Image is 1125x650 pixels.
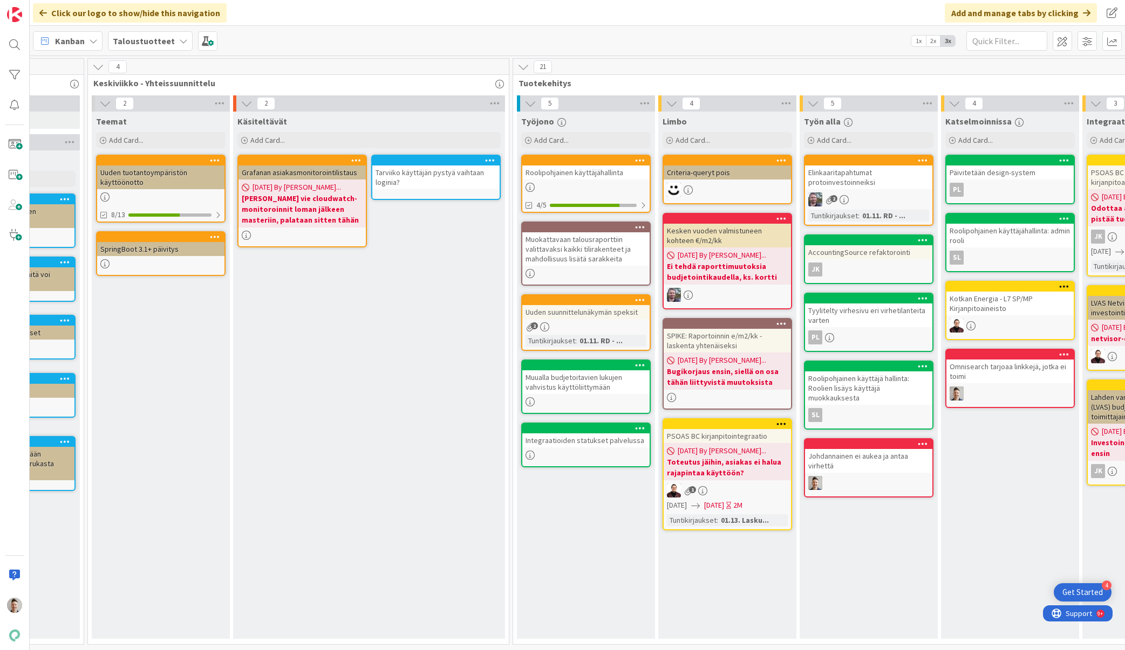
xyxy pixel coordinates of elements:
img: TN [950,386,964,400]
img: avatar [7,628,22,643]
div: Johdannainen ei aukea ja antaa virhettä [805,449,932,473]
a: Päivitetään design-systemPL [945,155,1075,204]
span: Add Card... [817,135,851,145]
a: Roolipohjainen käyttäjähallinta: admin roolisl [945,213,1075,272]
div: sl [805,408,932,422]
div: Omnisearch tarjoaa linkkejä, jotka ei toimi [946,359,1074,383]
span: Limbo [663,116,687,127]
span: Add Card... [958,135,993,145]
a: Tarviiko käyttäjän pystyä vaihtaan loginia? [371,155,501,200]
img: TK [667,288,681,302]
span: 3x [940,36,955,46]
span: Keskiviikko - Yhteissuunnittelu [93,78,495,88]
div: SPIKE: Raportoinnin e/m2/kk -laskenta yhtenäiseksi [664,329,791,352]
div: Get Started [1062,587,1103,598]
div: Elinkaaritapahtumat protoinvestoinneiksi [805,165,932,189]
a: Uuden tuotantoympäristön käyttöönotto8/13 [96,155,226,223]
span: [DATE] [704,500,724,511]
img: AA [667,483,681,497]
div: AccountingSource refaktorointi [805,245,932,259]
a: Muualla budjetoitavien lukujen vahvistus käyttöliittymään [521,359,651,414]
div: Tuntikirjaukset [667,514,717,526]
a: AccountingSource refaktorointiJK [804,234,933,284]
span: 2 [115,97,134,110]
div: Kotkan Energia - L7 SP/MP Kirjanpitoaineisto [946,292,1074,315]
span: 5 [823,97,842,110]
span: Support [23,2,49,15]
div: sl [950,251,964,265]
div: Grafanan asiakasmonitorointilistaus [238,156,366,179]
div: Tyylitelty virhesivu eri virhetilanteita varten [805,294,932,327]
div: Grafanan asiakasmonitorointilistaus [238,165,366,179]
span: : [575,335,577,347]
span: [DATE] By [PERSON_NAME]... [678,445,766,457]
div: Elinkaaritapahtumat protoinvestoinneiksi [805,156,932,189]
div: 01.11. RD - ... [860,210,908,222]
span: 2 [531,322,538,329]
span: 5 [541,97,559,110]
b: Toteutus jäihin, asiakas ei halua rajapintaa käyttöön? [667,457,788,478]
span: 21 [534,60,552,73]
div: TN [805,476,932,490]
span: 2 [257,97,275,110]
img: AA [1091,349,1105,363]
b: Bugikorjaus ensin, siellä on osa tähän liittyvistä muutoksista [667,366,788,388]
a: Grafanan asiakasmonitorointilistaus[DATE] By [PERSON_NAME]...[PERSON_NAME] vie cloudwatch-monitor... [237,155,367,247]
div: Roolipohjainen käyttäjähallinta: admin rooli [946,214,1074,247]
div: Tuntikirjaukset [526,335,575,347]
span: [DATE] By [PERSON_NAME]... [678,250,766,261]
div: sl [946,251,1074,265]
div: Criteria-queryt pois [664,165,791,179]
div: SpringBoot 3.1+ päivitys [97,242,224,256]
div: PSOAS BC kirjanpitointegraatio [664,419,791,443]
div: PL [805,330,932,344]
div: Kesken vuoden valmistuneen kohteen €/m2/kk [664,224,791,247]
div: JK [805,262,932,276]
span: 3 [1106,97,1124,110]
img: TN [808,476,822,490]
span: Kanban [55,34,85,47]
div: Tuntikirjaukset [808,210,858,222]
span: Teemat [96,116,127,127]
span: Add Card... [534,135,569,145]
div: 01.11. RD - ... [577,335,625,347]
span: Add Card... [109,135,144,145]
div: JK [808,262,822,276]
div: TN [946,386,1074,400]
div: Click our logo to show/hide this navigation [33,3,227,23]
img: TN [7,598,22,613]
span: Työjono [521,116,554,127]
span: 4 [682,97,700,110]
div: Integraatioiden statukset palvelussa [522,433,650,447]
div: SPIKE: Raportoinnin e/m2/kk -laskenta yhtenäiseksi [664,319,791,352]
div: AA [664,483,791,497]
div: Muokattavaan talousraporttiin valittavaksi kaikki tilirakenteet ja mahdollisuus lisätä sarakkeita [522,223,650,266]
div: Omnisearch tarjoaa linkkejä, jotka ei toimi [946,350,1074,383]
span: [DATE] [667,500,687,511]
img: MH [667,183,681,197]
div: SpringBoot 3.1+ päivitys [97,232,224,256]
div: Kesken vuoden valmistuneen kohteen €/m2/kk [664,214,791,247]
b: Ei tehdä raporttimuutoksia budjetointikaudella, ks. kortti [667,261,788,282]
div: 2M [733,500,742,511]
div: Roolipohjainen käyttäjähallinta [522,165,650,179]
div: Uuden tuotantoympäristön käyttöönotto [97,165,224,189]
span: [DATE] By [PERSON_NAME]... [253,182,341,193]
div: Roolipohjainen käyttäjä hallinta: Roolien lisäys käyttäjä muokkauksesta [805,371,932,405]
a: Uuden suunnittelunäkymän speksitTuntikirjaukset:01.11. RD - ... [521,294,651,351]
a: Integraatioiden statukset palvelussa [521,423,651,467]
a: SpringBoot 3.1+ päivitys [96,231,226,276]
div: PL [950,183,964,197]
a: Omnisearch tarjoaa linkkejä, jotka ei toimiTN [945,349,1075,408]
a: Kotkan Energia - L7 SP/MP KirjanpitoaineistoAA [945,281,1075,340]
a: Muokattavaan talousraporttiin valittavaksi kaikki tilirakenteet ja mahdollisuus lisätä sarakkeita [521,222,651,286]
span: : [717,514,718,526]
span: 1 [689,486,696,493]
div: PSOAS BC kirjanpitointegraatio [664,429,791,443]
div: Kotkan Energia - L7 SP/MP Kirjanpitoaineisto [946,282,1074,315]
div: MH [664,183,791,197]
span: 4/5 [536,199,547,211]
div: AccountingSource refaktorointi [805,236,932,259]
div: Johdannainen ei aukea ja antaa virhettä [805,439,932,473]
a: Tyylitelty virhesivu eri virhetilanteita vartenPL [804,293,933,352]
